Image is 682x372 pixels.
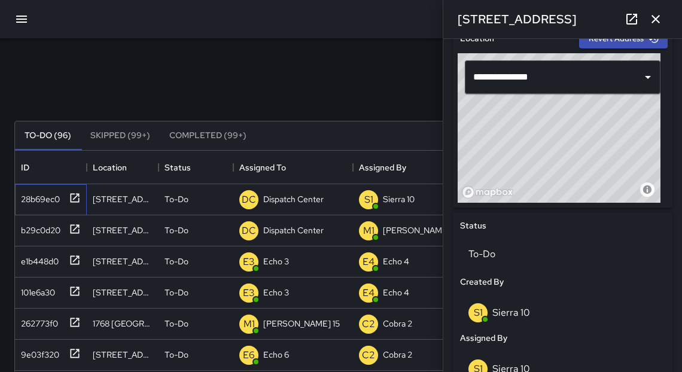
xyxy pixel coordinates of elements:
[239,151,286,184] div: Assigned To
[383,224,460,236] p: [PERSON_NAME] 10
[362,317,375,331] p: C2
[263,193,324,205] p: Dispatch Center
[16,188,60,205] div: 28b69ec0
[16,282,55,298] div: 101e6a30
[15,151,87,184] div: ID
[93,224,153,236] div: 701 Franklin Street
[359,151,406,184] div: Assigned By
[364,193,373,207] p: S1
[263,224,324,236] p: Dispatch Center
[243,317,255,331] p: M1
[165,224,188,236] p: To-Do
[81,121,160,150] button: Skipped (99+)
[93,255,153,267] div: 100 Grand Avenue
[16,313,58,330] div: 262773f0
[243,348,255,362] p: E6
[353,151,473,184] div: Assigned By
[93,286,153,298] div: 2264 Webster Street
[363,255,375,269] p: E4
[93,151,127,184] div: Location
[160,121,256,150] button: Completed (99+)
[21,151,29,184] div: ID
[383,349,412,361] p: Cobra 2
[243,286,255,300] p: E3
[165,318,188,330] p: To-Do
[242,193,256,207] p: DC
[16,251,59,267] div: e1b448d0
[165,151,191,184] div: Status
[87,151,159,184] div: Location
[263,349,289,361] p: Echo 6
[363,286,375,300] p: E4
[383,193,415,205] p: Sierra 10
[165,286,188,298] p: To-Do
[243,255,255,269] p: E3
[362,348,375,362] p: C2
[383,318,412,330] p: Cobra 2
[159,151,233,184] div: Status
[242,224,256,238] p: DC
[383,286,409,298] p: Echo 4
[93,318,153,330] div: 1768 Broadway
[93,193,153,205] div: 330 17th Street
[93,349,153,361] div: 1500 Broadway
[263,255,289,267] p: Echo 3
[165,193,188,205] p: To-Do
[165,255,188,267] p: To-Do
[263,286,289,298] p: Echo 3
[263,318,340,330] p: [PERSON_NAME] 15
[165,349,188,361] p: To-Do
[16,219,60,236] div: b29c0d20
[383,255,409,267] p: Echo 4
[233,151,353,184] div: Assigned To
[363,224,375,238] p: M1
[16,344,59,361] div: 9e03f320
[15,121,81,150] button: To-Do (96)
